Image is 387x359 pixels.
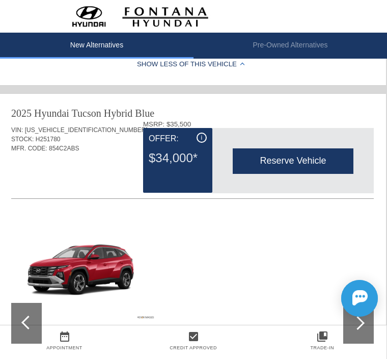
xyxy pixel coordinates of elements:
[149,145,207,171] div: $34,000*
[295,271,387,326] iframe: Chat Assistance
[11,136,34,143] span: STOCK:
[11,168,374,185] div: Quoted on [DATE] 5:39:18 AM
[25,126,148,134] span: [US_VEHICLE_IDENTIFICATION_NUMBER]
[310,345,334,350] a: Trade-In
[129,330,258,343] a: check_box
[258,330,386,343] a: collections_bookmark
[46,345,82,350] a: Appointment
[11,126,23,134] span: VIN:
[135,106,154,120] div: Blue
[170,345,217,350] a: Credit Approved
[16,215,156,320] img: bc3a6c5e982906b281166a1913ae937e4f11c714.png
[11,145,47,152] span: MFR. CODE:
[143,120,374,128] div: MSRP: $35,500
[149,133,207,145] div: Offer:
[197,133,207,143] div: i
[233,148,353,173] div: Reserve Vehicle
[49,145,79,152] span: 854C2ABS
[11,106,132,120] div: 2025 Hyundai Tucson Hybrid
[193,33,387,59] li: Pre-Owned Alternatives
[36,136,61,143] span: H251780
